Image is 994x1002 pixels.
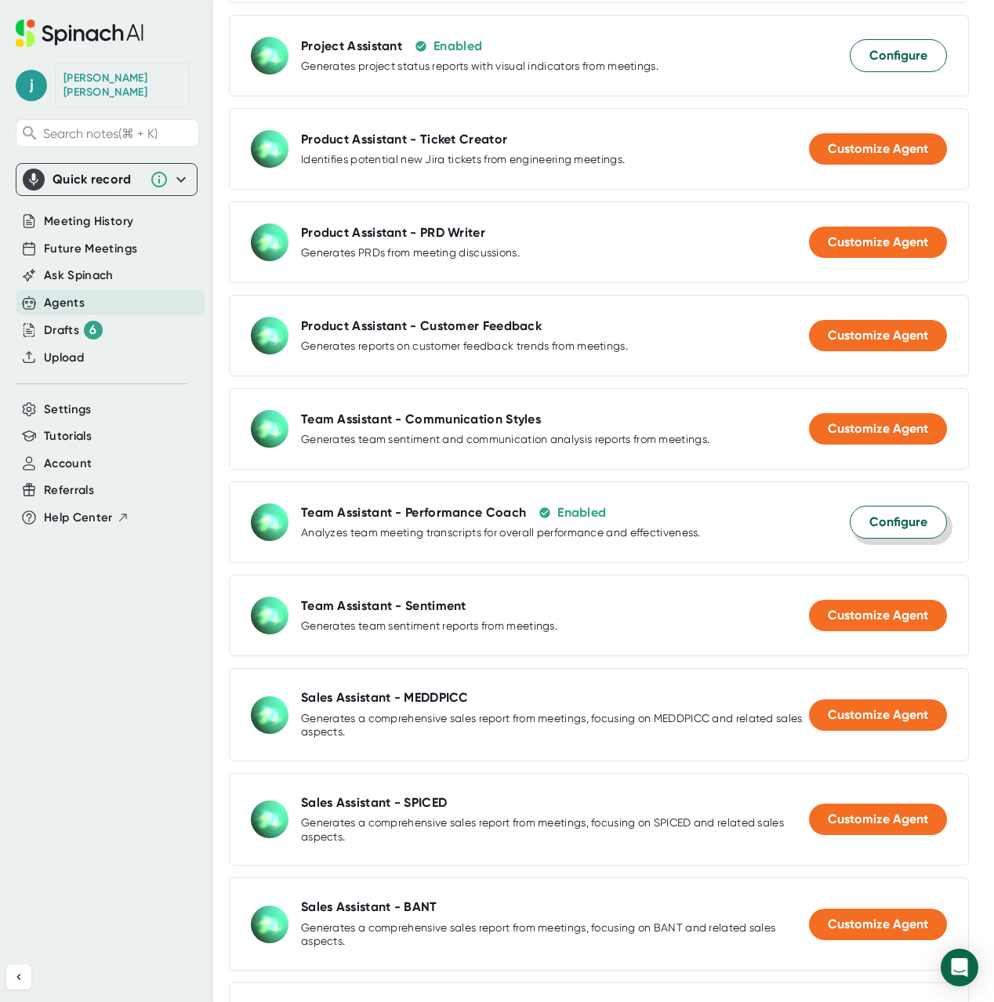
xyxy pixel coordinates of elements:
[44,427,92,445] button: Tutorials
[434,38,482,54] div: Enabled
[44,481,94,499] button: Referrals
[251,317,288,354] img: Product Assistant - Customer Feedback
[301,38,402,54] div: Project Assistant
[869,46,927,65] span: Configure
[828,608,928,623] span: Customize Agent
[44,321,103,339] div: Drafts
[251,906,288,943] img: Sales Assistant - BANT
[44,455,92,473] button: Account
[828,141,928,156] span: Customize Agent
[301,318,542,334] div: Product Assistant - Customer Feedback
[44,294,85,312] button: Agents
[850,506,947,539] button: Configure
[6,964,31,989] button: Collapse sidebar
[301,132,507,147] div: Product Assistant - Ticket Creator
[23,164,190,195] div: Quick record
[850,39,947,72] button: Configure
[809,909,947,940] button: Customize Agent
[828,234,928,249] span: Customize Agent
[301,526,701,540] div: Analyzes team meeting transcripts for overall performance and effectiveness.
[809,227,947,258] button: Customize Agent
[301,921,809,949] div: Generates a comprehensive sales report from meetings, focusing on BANT and related sales aspects.
[251,503,288,541] img: Team Assistant - Performance Coach
[809,413,947,445] button: Customize Agent
[301,619,557,634] div: Generates team sentiment reports from meetings.
[84,321,103,339] div: 6
[43,126,194,141] span: Search notes (⌘ + K)
[53,172,142,187] div: Quick record
[251,223,288,261] img: Product Assistant - PRD Writer
[251,410,288,448] img: Team Assistant - Communication Styles
[301,899,437,915] div: Sales Assistant - BANT
[869,513,927,532] span: Configure
[301,60,658,74] div: Generates project status reports with visual indicators from meetings.
[44,240,137,258] button: Future Meetings
[301,690,469,706] div: Sales Assistant - MEDDPICC
[44,267,114,285] button: Ask Spinach
[301,153,625,167] div: Identifies potential new Jira tickets from engineering meetings.
[809,804,947,835] button: Customize Agent
[44,212,133,231] button: Meeting History
[251,597,288,634] img: Team Assistant - Sentiment
[828,917,928,931] span: Customize Agent
[809,699,947,731] button: Customize Agent
[44,401,92,419] button: Settings
[809,133,947,165] button: Customize Agent
[301,816,809,844] div: Generates a comprehensive sales report from meetings, focusing on SPICED and related sales aspects.
[44,321,103,339] button: Drafts 6
[828,328,928,343] span: Customize Agent
[301,225,485,241] div: Product Assistant - PRD Writer
[301,339,628,354] div: Generates reports on customer feedback trends from meetings.
[63,71,181,99] div: James Cowan
[828,421,928,436] span: Customize Agent
[809,600,947,631] button: Customize Agent
[16,70,47,101] span: j
[301,433,709,447] div: Generates team sentiment and communication analysis reports from meetings.
[251,696,288,734] img: Sales Assistant - MEDDPICC
[251,801,288,838] img: Sales Assistant - SPICED
[251,130,288,168] img: Product Assistant - Ticket Creator
[941,949,978,986] div: Open Intercom Messenger
[301,598,466,614] div: Team Assistant - Sentiment
[44,349,84,367] button: Upload
[557,505,606,521] div: Enabled
[301,712,809,739] div: Generates a comprehensive sales report from meetings, focusing on MEDDPICC and related sales aspe...
[301,412,541,427] div: Team Assistant - Communication Styles
[44,509,129,527] button: Help Center
[251,37,288,74] img: Project Assistant
[301,246,520,260] div: Generates PRDs from meeting discussions.
[809,320,947,351] button: Customize Agent
[44,509,113,527] span: Help Center
[301,505,526,521] div: Team Assistant - Performance Coach
[828,811,928,826] span: Customize Agent
[301,795,447,811] div: Sales Assistant - SPICED
[828,707,928,722] span: Customize Agent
